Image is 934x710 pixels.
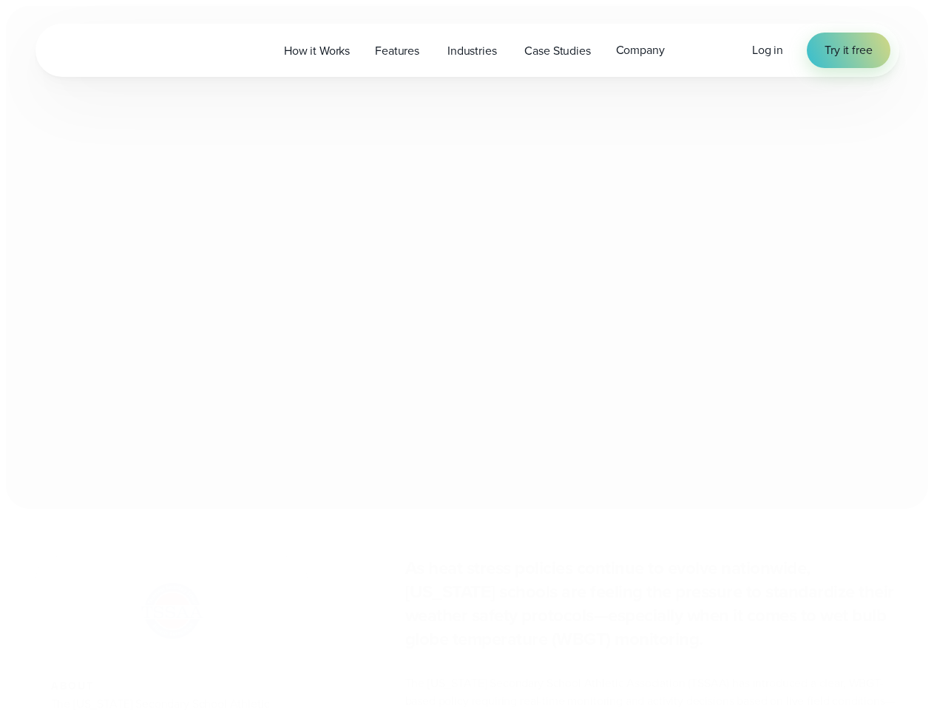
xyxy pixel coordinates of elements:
[807,33,890,68] a: Try it free
[752,41,783,58] span: Log in
[284,42,350,60] span: How it Works
[616,41,665,59] span: Company
[524,42,590,60] span: Case Studies
[825,41,872,59] span: Try it free
[447,42,496,60] span: Industries
[512,35,603,66] a: Case Studies
[375,42,419,60] span: Features
[271,35,362,66] a: How it Works
[752,41,783,59] a: Log in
